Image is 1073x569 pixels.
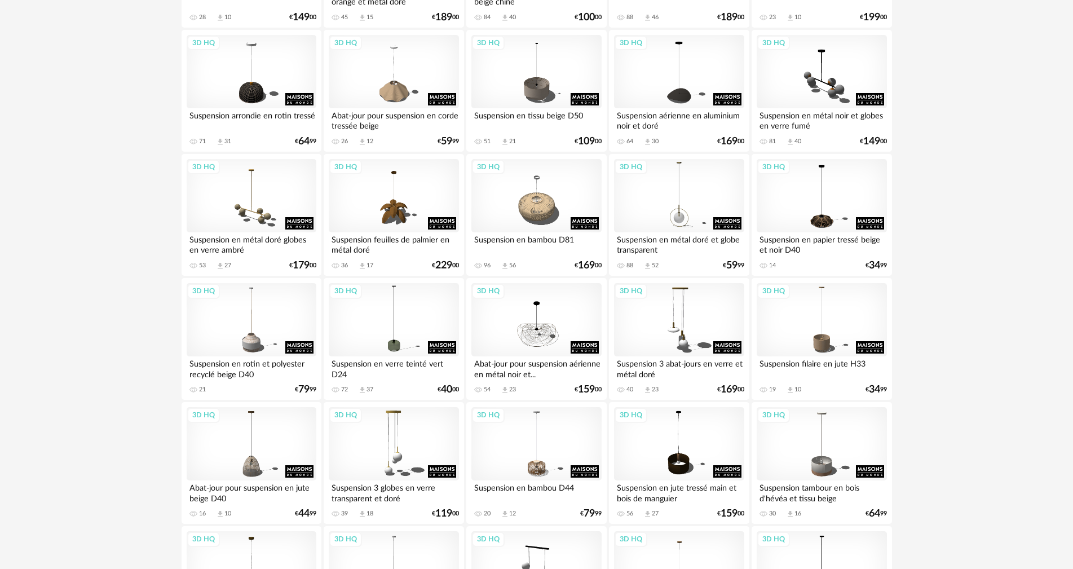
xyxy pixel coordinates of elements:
[298,386,310,394] span: 79
[757,36,790,50] div: 3D HQ
[863,14,880,21] span: 199
[199,510,206,518] div: 16
[752,402,891,524] a: 3D HQ Suspension tambour en bois d'hévéa et tissu beige 30 Download icon 16 €6499
[869,262,880,270] span: 34
[472,532,505,546] div: 3D HQ
[721,510,738,518] span: 159
[224,138,231,145] div: 31
[578,14,595,21] span: 100
[341,138,348,145] div: 26
[438,138,459,145] div: € 99
[652,14,659,21] div: 46
[717,14,744,21] div: € 00
[341,510,348,518] div: 39
[367,262,373,270] div: 17
[358,386,367,394] span: Download icon
[484,262,491,270] div: 96
[293,262,310,270] span: 179
[472,284,505,298] div: 3D HQ
[863,138,880,145] span: 149
[652,510,659,518] div: 27
[717,510,744,518] div: € 00
[182,402,321,524] a: 3D HQ Abat-jour pour suspension en jute beige D40 16 Download icon 10 €4499
[794,510,801,518] div: 16
[216,510,224,518] span: Download icon
[187,108,316,131] div: Suspension arrondie en rotin tressé
[643,138,652,146] span: Download icon
[757,532,790,546] div: 3D HQ
[626,386,633,394] div: 40
[726,262,738,270] span: 59
[435,510,452,518] span: 119
[652,138,659,145] div: 30
[367,14,373,21] div: 15
[216,138,224,146] span: Download icon
[472,36,505,50] div: 3D HQ
[643,14,652,22] span: Download icon
[472,408,505,422] div: 3D HQ
[575,14,602,21] div: € 00
[501,510,509,518] span: Download icon
[199,386,206,394] div: 21
[199,14,206,21] div: 28
[615,532,647,546] div: 3D HQ
[721,138,738,145] span: 169
[614,480,744,503] div: Suspension en jute tressé main et bois de manguier
[329,532,362,546] div: 3D HQ
[432,262,459,270] div: € 00
[466,402,606,524] a: 3D HQ Suspension en bambou D44 20 Download icon 12 €7999
[609,30,749,152] a: 3D HQ Suspension aérienne en aluminium noir et doré 64 Download icon 30 €16900
[324,154,463,276] a: 3D HQ Suspension feuilles de palmier en métal doré 36 Download icon 17 €22900
[575,138,602,145] div: € 00
[324,402,463,524] a: 3D HQ Suspension 3 globes en verre transparent et doré 39 Download icon 18 €11900
[626,138,633,145] div: 64
[866,510,887,518] div: € 99
[769,386,776,394] div: 19
[757,232,886,255] div: Suspension en papier tressé beige et noir D40
[358,138,367,146] span: Download icon
[216,262,224,270] span: Download icon
[216,14,224,22] span: Download icon
[289,14,316,21] div: € 00
[199,262,206,270] div: 53
[484,138,491,145] div: 51
[757,408,790,422] div: 3D HQ
[329,36,362,50] div: 3D HQ
[329,480,458,503] div: Suspension 3 globes en verre transparent et doré
[786,138,794,146] span: Download icon
[501,138,509,146] span: Download icon
[752,278,891,400] a: 3D HQ Suspension filaire en jute H33 19 Download icon 10 €3499
[466,30,606,152] a: 3D HQ Suspension en tissu beige D50 51 Download icon 21 €10900
[757,108,886,131] div: Suspension en métal noir et globes en verre fumé
[652,386,659,394] div: 23
[187,408,220,422] div: 3D HQ
[367,138,373,145] div: 12
[484,510,491,518] div: 20
[794,386,801,394] div: 10
[187,480,316,503] div: Abat-jour pour suspension en jute beige D40
[721,14,738,21] span: 189
[295,510,316,518] div: € 99
[578,138,595,145] span: 109
[609,278,749,400] a: 3D HQ Suspension 3 abat-jours en verre et métal doré 40 Download icon 23 €16900
[329,108,458,131] div: Abat-jour pour suspension en corde tressée beige
[182,154,321,276] a: 3D HQ Suspension en métal doré globes en verre ambré 53 Download icon 27 €17900
[466,154,606,276] a: 3D HQ Suspension en bambou D81 96 Download icon 56 €16900
[609,402,749,524] a: 3D HQ Suspension en jute tressé main et bois de manguier 56 Download icon 27 €15900
[860,138,887,145] div: € 00
[341,386,348,394] div: 72
[341,262,348,270] div: 36
[860,14,887,21] div: € 00
[626,14,633,21] div: 88
[757,356,886,379] div: Suspension filaire en jute H33
[615,284,647,298] div: 3D HQ
[509,262,516,270] div: 56
[509,510,516,518] div: 12
[643,510,652,518] span: Download icon
[289,262,316,270] div: € 00
[509,138,516,145] div: 21
[752,30,891,152] a: 3D HQ Suspension en métal noir et globes en verre fumé 81 Download icon 40 €14900
[224,262,231,270] div: 27
[786,386,794,394] span: Download icon
[441,138,452,145] span: 59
